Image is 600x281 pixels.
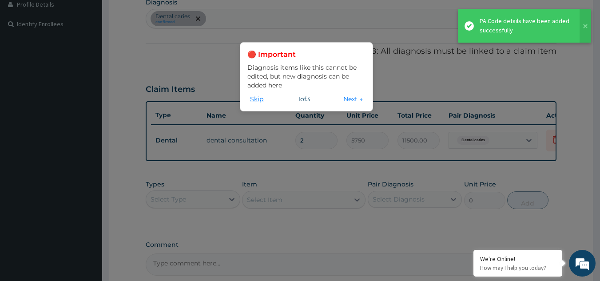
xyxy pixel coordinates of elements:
[146,4,167,26] div: Minimize live chat window
[52,84,123,174] span: We're online!
[298,95,310,103] span: 1 of 3
[247,50,366,59] h3: 🔴 Important
[480,255,556,263] div: We're Online!
[4,187,169,218] textarea: Type your message and hit 'Enter'
[247,94,266,104] button: Skip
[480,264,556,272] p: How may I help you today?
[247,63,366,90] p: Diagnosis items like this cannot be edited, but new diagnosis can be added here
[46,50,149,61] div: Chat with us now
[16,44,36,67] img: d_794563401_company_1708531726252_794563401
[480,16,571,35] div: PA Code details have been added successfully
[341,94,366,104] button: Next →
